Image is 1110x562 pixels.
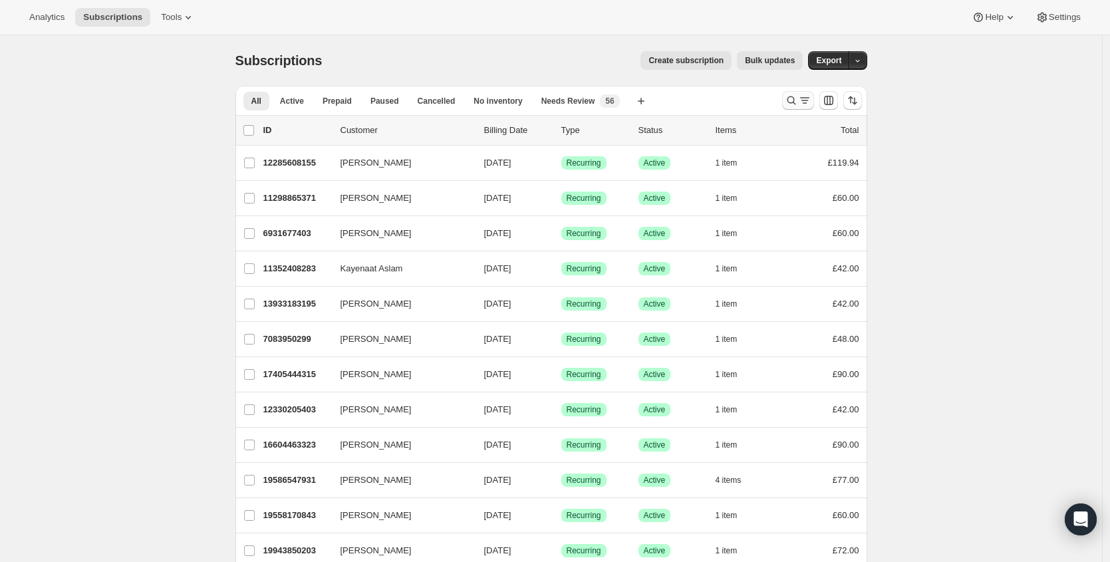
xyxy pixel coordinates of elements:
[833,475,859,485] span: £77.00
[263,474,330,487] p: 19586547931
[474,96,522,106] span: No inventory
[567,510,601,521] span: Recurring
[745,55,795,66] span: Bulk updates
[263,368,330,381] p: 17405444315
[341,438,412,452] span: [PERSON_NAME]
[333,505,466,526] button: [PERSON_NAME]
[263,400,859,419] div: 12330205403[PERSON_NAME][DATE]SuccessRecurringSuccessActive1 item£42.00
[716,541,752,560] button: 1 item
[716,224,752,243] button: 1 item
[716,189,752,208] button: 1 item
[333,188,466,209] button: [PERSON_NAME]
[263,154,859,172] div: 12285608155[PERSON_NAME][DATE]SuccessRecurringSuccessActive1 item£119.94
[716,404,738,415] span: 1 item
[644,334,666,345] span: Active
[341,368,412,381] span: [PERSON_NAME]
[263,189,859,208] div: 11298865371[PERSON_NAME][DATE]SuccessRecurringSuccessActive1 item£60.00
[263,365,859,384] div: 17405444315[PERSON_NAME][DATE]SuccessRecurringSuccessActive1 item£90.00
[341,192,412,205] span: [PERSON_NAME]
[833,440,859,450] span: £90.00
[644,545,666,556] span: Active
[263,124,859,137] div: IDCustomerBilling DateTypeStatusItemsTotal
[341,156,412,170] span: [PERSON_NAME]
[644,440,666,450] span: Active
[484,440,511,450] span: [DATE]
[484,124,551,137] p: Billing Date
[716,506,752,525] button: 1 item
[541,96,595,106] span: Needs Review
[263,224,859,243] div: 6931677403[PERSON_NAME][DATE]SuccessRecurringSuccessActive1 item£60.00
[1028,8,1089,27] button: Settings
[333,329,466,350] button: [PERSON_NAME]
[333,223,466,244] button: [PERSON_NAME]
[567,228,601,239] span: Recurring
[484,334,511,344] span: [DATE]
[644,404,666,415] span: Active
[567,334,601,345] span: Recurring
[716,263,738,274] span: 1 item
[716,369,738,380] span: 1 item
[333,258,466,279] button: Kayenaat Aslam
[75,8,150,27] button: Subscriptions
[484,404,511,414] span: [DATE]
[235,53,323,68] span: Subscriptions
[644,263,666,274] span: Active
[716,158,738,168] span: 1 item
[716,510,738,521] span: 1 item
[985,12,1003,23] span: Help
[263,403,330,416] p: 12330205403
[1049,12,1081,23] span: Settings
[333,540,466,561] button: [PERSON_NAME]
[333,152,466,174] button: [PERSON_NAME]
[29,12,65,23] span: Analytics
[833,228,859,238] span: £60.00
[161,12,182,23] span: Tools
[341,403,412,416] span: [PERSON_NAME]
[263,330,859,349] div: 7083950299[PERSON_NAME][DATE]SuccessRecurringSuccessActive1 item£48.00
[263,192,330,205] p: 11298865371
[567,299,601,309] span: Recurring
[833,404,859,414] span: £42.00
[341,297,412,311] span: [PERSON_NAME]
[263,297,330,311] p: 13933183195
[263,509,330,522] p: 19558170843
[484,369,511,379] span: [DATE]
[418,96,456,106] span: Cancelled
[263,506,859,525] div: 19558170843[PERSON_NAME][DATE]SuccessRecurringSuccessActive1 item£60.00
[567,475,601,486] span: Recurring
[644,193,666,204] span: Active
[833,299,859,309] span: £42.00
[484,228,511,238] span: [DATE]
[644,475,666,486] span: Active
[716,471,756,490] button: 4 items
[605,96,614,106] span: 56
[737,51,803,70] button: Bulk updates
[333,364,466,385] button: [PERSON_NAME]
[716,365,752,384] button: 1 item
[263,471,859,490] div: 19586547931[PERSON_NAME][DATE]SuccessRecurringSuccessActive4 items£77.00
[638,124,705,137] p: Status
[833,263,859,273] span: £42.00
[251,96,261,106] span: All
[370,96,399,106] span: Paused
[333,434,466,456] button: [PERSON_NAME]
[263,124,330,137] p: ID
[21,8,72,27] button: Analytics
[716,475,742,486] span: 4 items
[83,12,142,23] span: Subscriptions
[833,510,859,520] span: £60.00
[484,545,511,555] span: [DATE]
[333,399,466,420] button: [PERSON_NAME]
[716,259,752,278] button: 1 item
[644,158,666,168] span: Active
[333,470,466,491] button: [PERSON_NAME]
[833,193,859,203] span: £60.00
[263,438,330,452] p: 16604463323
[341,333,412,346] span: [PERSON_NAME]
[716,436,752,454] button: 1 item
[640,51,732,70] button: Create subscription
[263,544,330,557] p: 19943850203
[648,55,724,66] span: Create subscription
[808,51,849,70] button: Export
[484,475,511,485] span: [DATE]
